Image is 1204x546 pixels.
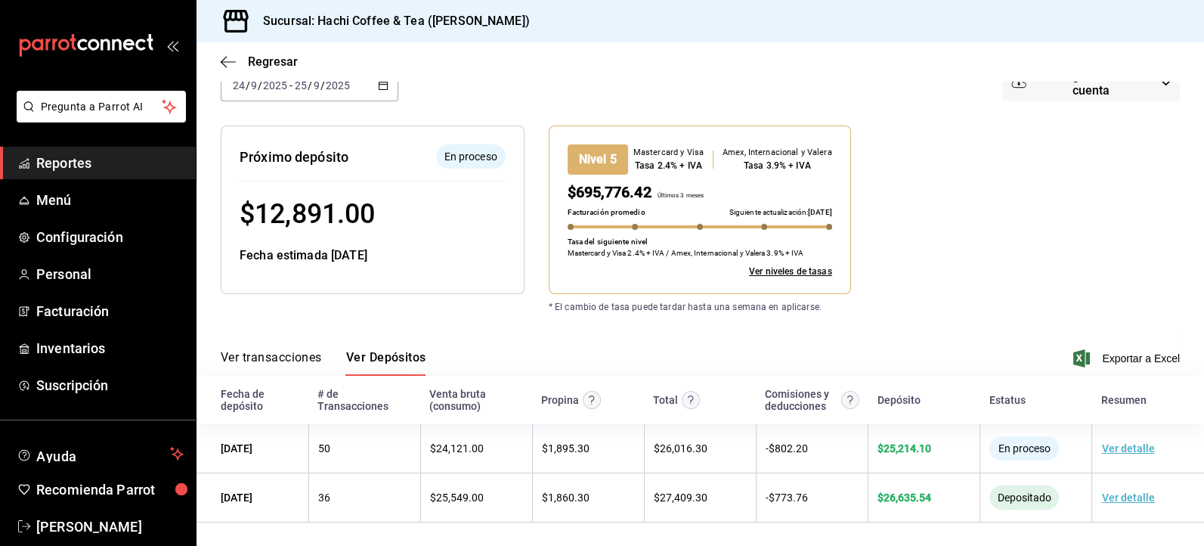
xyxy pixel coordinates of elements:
span: $ 1,895.30 [542,442,590,454]
div: Nivel 5 [568,144,628,175]
div: Próximo depósito [240,147,348,167]
td: [DATE] [197,424,308,473]
span: / [308,79,312,92]
input: -- [294,79,308,92]
div: navigation tabs [221,350,426,376]
span: / [320,79,325,92]
span: - $ 773.76 [766,492,808,504]
span: En proceso [438,149,503,165]
span: - [289,79,292,92]
span: Regresar [248,54,298,69]
span: [PERSON_NAME] [36,517,184,537]
a: Ver detalle [1101,442,1154,454]
a: Pregunta a Parrot AI [11,110,186,126]
button: Regresar [221,54,298,69]
span: $ 25,549.00 [430,492,484,504]
span: $ 24,121.00 [430,442,484,454]
span: $695,776.42 [568,183,652,201]
button: Exportar a Excel [1076,349,1180,368]
p: Facturación promedio [568,206,645,218]
button: Descargar estado de cuenta [1002,65,1180,101]
span: $ 26,635.54 [877,492,931,504]
div: Propina [541,394,579,406]
div: El depósito aún no se ha enviado a tu cuenta bancaria. [989,436,1059,461]
div: Mastercard y Visa [633,147,704,160]
button: Ver Depósitos [346,350,426,376]
span: - $ 802.20 [766,442,808,454]
div: Total [653,394,678,406]
div: Fecha estimada [DATE] [240,247,506,265]
span: / [258,79,262,92]
div: Depósito [877,394,921,406]
svg: Este monto equivale al total de la venta más otros abonos antes de aplicar comisión e IVA. [682,391,700,409]
td: 36 [308,473,420,523]
div: # de Transacciones [317,388,411,412]
p: Siguiente actualización: [729,206,832,218]
svg: Contempla comisión de ventas y propinas, IVA, cancelaciones y devoluciones. [841,391,859,409]
span: Suscripción [36,375,184,396]
span: Personal [36,264,184,284]
span: $ 25,214.10 [877,442,931,454]
div: Resumen [1101,394,1147,406]
p: Últimos 3 meses [652,191,704,203]
input: -- [313,79,320,92]
div: El depósito aún no se ha enviado a tu cuenta bancaria. [436,144,506,169]
td: [DATE] [197,473,308,523]
span: Configuración [36,227,184,247]
a: Ver detalle [1101,492,1154,504]
span: $ 1,860.30 [542,492,590,504]
span: Reportes [36,153,184,173]
button: Ver transacciones [221,350,322,376]
input: -- [250,79,258,92]
div: * El cambio de tasa puede tardar hasta una semana en aplicarse. [525,276,1017,314]
span: $ 26,016.30 [654,442,707,454]
button: open_drawer_menu [166,39,178,51]
span: Depositado [992,492,1057,504]
span: / [246,79,250,92]
p: Mastercard y Visa 2.4% + IVA / Amex, Internacional y Valera 3.9% + IVA [568,247,804,259]
div: Comisiones y deducciones [765,388,837,412]
div: Tasa 2.4% + IVA [633,159,704,172]
div: Fecha de depósito [221,388,299,412]
span: Inventarios [36,338,184,358]
input: ---- [262,79,288,92]
input: ---- [325,79,351,92]
span: Recomienda Parrot [36,479,184,500]
span: $ 12,891.00 [240,198,375,230]
span: Facturación [36,301,184,321]
div: Tasa 3.9% + IVA [723,159,832,172]
div: El monto ha sido enviado a tu cuenta bancaria. Puede tardar en verse reflejado, según la entidad ... [989,486,1059,510]
span: [DATE] [808,208,832,216]
svg: Las propinas mostradas excluyen toda configuración de retención. [583,391,601,409]
td: 50 [308,424,420,473]
div: Estatus [989,394,1026,406]
a: Ver todos los niveles de tasas [749,265,832,278]
span: Menú [36,190,184,210]
h3: Sucursal: Hachi Coffee & Tea ([PERSON_NAME]) [251,12,530,30]
span: Descargar estado de cuenta [1026,69,1154,98]
span: $ 27,409.30 [654,492,707,504]
input: -- [232,79,246,92]
button: Pregunta a Parrot AI [17,91,186,123]
span: Ayuda [36,445,164,463]
span: Pregunta a Parrot AI [41,99,162,115]
span: En proceso [992,442,1057,454]
p: Tasa del siguiente nivel [568,236,648,247]
div: Amex, Internacional y Valera [723,147,832,160]
div: Venta bruta (consumo) [429,388,523,412]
